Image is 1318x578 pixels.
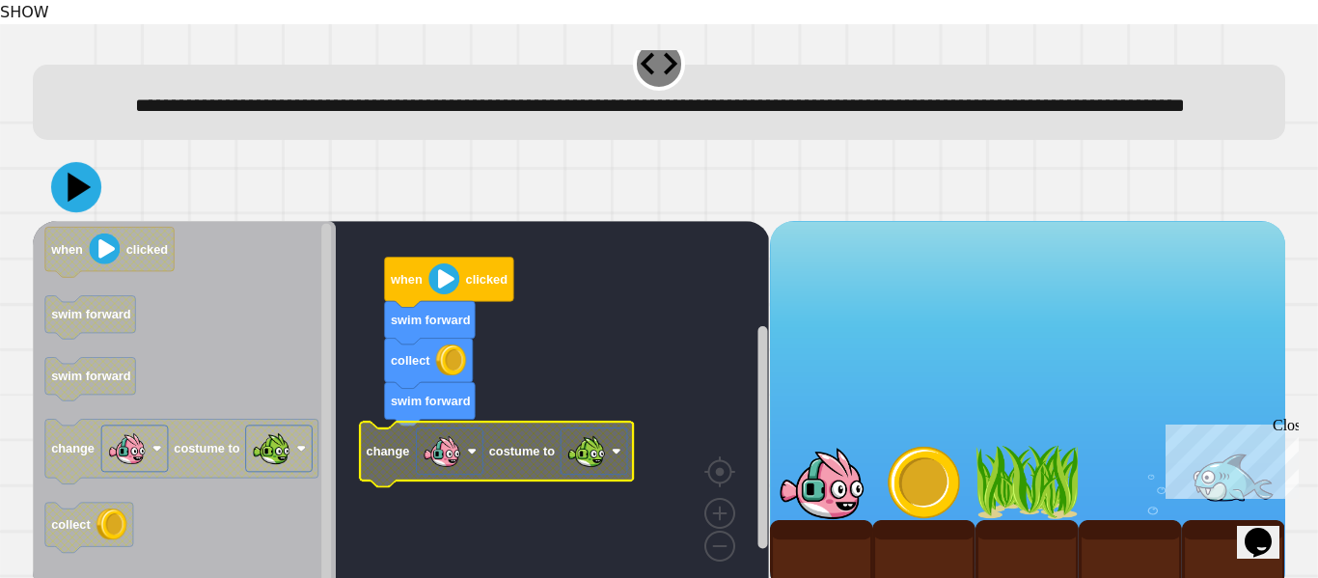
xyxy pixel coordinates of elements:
text: costume to [489,444,555,458]
iframe: chat widget [1237,501,1299,559]
text: clicked [126,241,168,256]
text: change [367,444,410,458]
text: when [390,271,423,286]
text: when [50,241,83,256]
text: swim forward [391,393,471,407]
text: clicked [466,271,508,286]
text: costume to [175,441,240,455]
text: collect [51,517,91,532]
text: swim forward [51,369,131,383]
text: swim forward [51,307,131,321]
text: collect [391,352,430,367]
div: Chat with us now!Close [8,8,133,123]
text: swim forward [391,312,471,326]
iframe: chat widget [1158,417,1299,499]
text: change [51,441,95,455]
